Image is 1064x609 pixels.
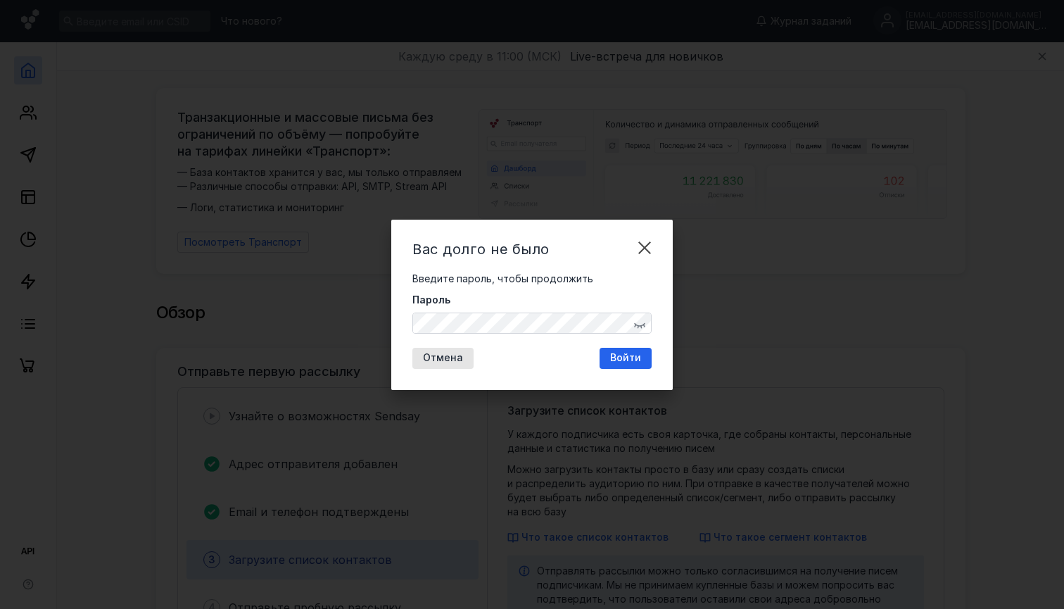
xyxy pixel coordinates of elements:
span: Пароль [412,293,450,307]
button: Отмена [412,348,474,369]
span: Отмена [423,352,463,364]
span: Вас долго не было [412,241,550,258]
span: Войти [610,352,641,364]
button: Войти [600,348,652,369]
div: Введите пароль, чтобы продолжить [412,272,652,293]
